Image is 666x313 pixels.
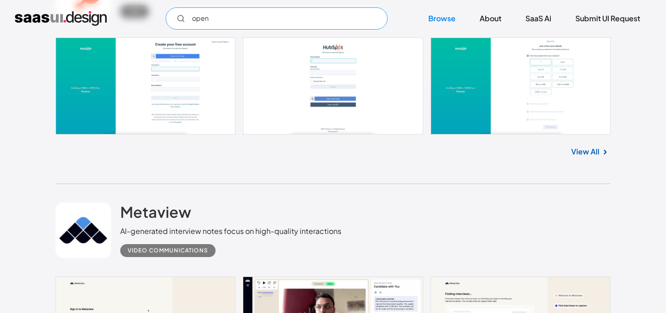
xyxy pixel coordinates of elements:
div: AI-generated interview notes focus on high-quality interactions [120,226,341,237]
a: Submit UI Request [564,8,651,29]
a: About [469,8,512,29]
a: SaaS Ai [514,8,562,29]
a: home [15,11,107,26]
form: Email Form [166,7,388,30]
h2: Metaview [120,203,191,221]
a: Browse [417,8,467,29]
input: Search UI designs you're looking for... [166,7,388,30]
div: Video Communications [128,245,208,256]
a: View All [571,146,599,157]
a: Metaview [120,203,191,226]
